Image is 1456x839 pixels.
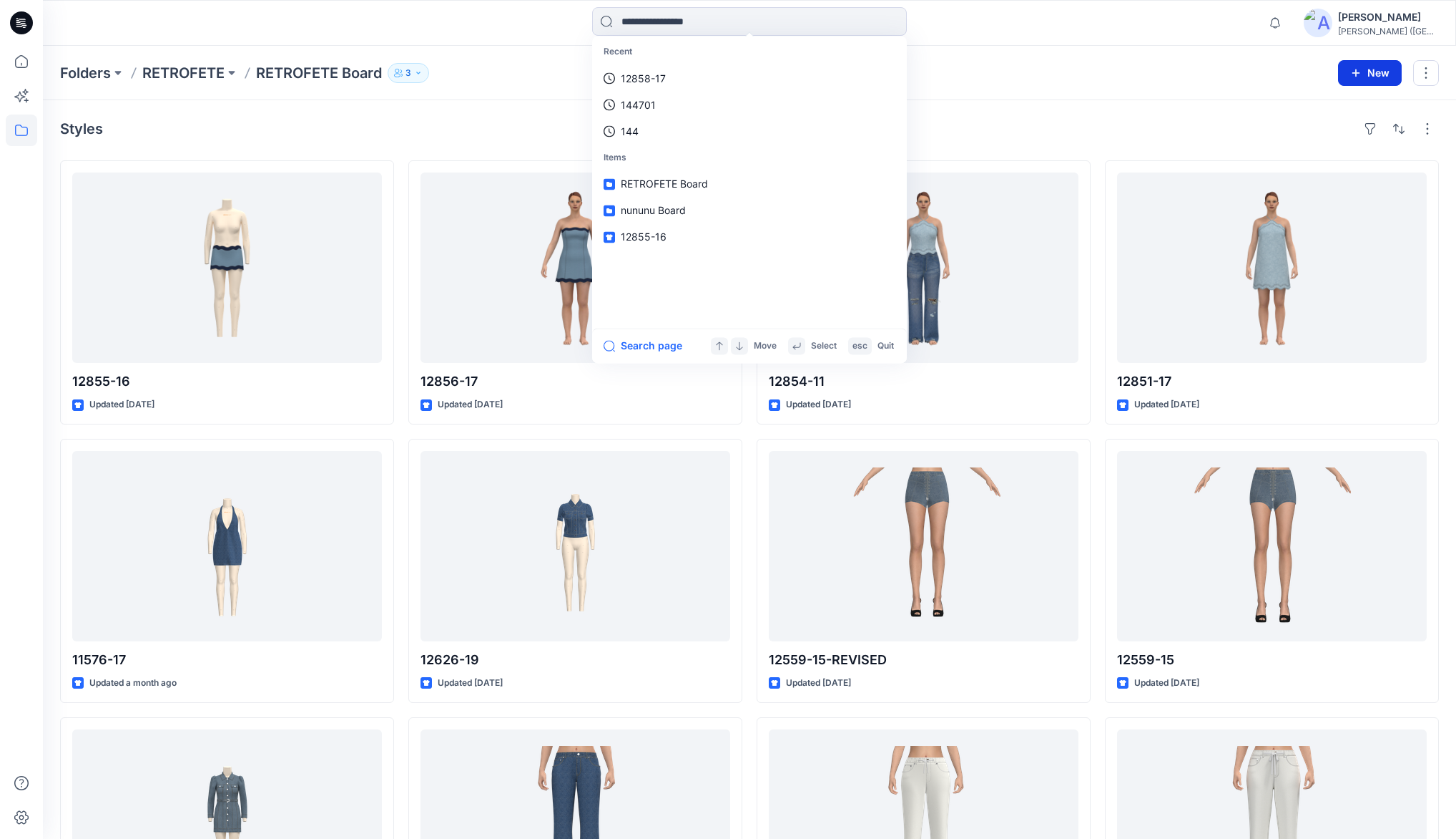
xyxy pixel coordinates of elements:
a: 144 [595,118,904,145]
p: Updated [DATE] [786,676,851,691]
a: 12858-17 [595,65,904,92]
a: 12856-17 [420,173,730,363]
span: nununu Board [621,205,686,217]
a: nununu Board [595,198,904,224]
p: Quit [877,339,894,354]
button: New [1338,60,1402,86]
h4: Styles [60,120,103,137]
p: Updated [DATE] [786,397,851,412]
p: Updated [DATE] [438,397,503,412]
a: 12855-16 [72,173,382,363]
a: 12559-15-REVISED [769,451,1078,641]
p: Updated [DATE] [1134,676,1199,691]
p: Move [754,339,777,354]
p: Updated [DATE] [438,676,503,691]
p: 12559-15-REVISED [769,650,1078,670]
a: 12851-17 [1117,173,1427,363]
a: 11576-17 [72,451,382,641]
p: 12851-17 [1117,372,1427,392]
p: Updated [DATE] [89,397,154,412]
p: Updated a month ago [89,676,177,691]
button: 3 [388,63,429,83]
div: [PERSON_NAME] ([GEOGRAPHIC_DATA]) Exp... [1338,26,1438,37]
p: Select [811,339,837,354]
p: esc [852,339,867,354]
p: Updated [DATE] [1134,397,1199,412]
p: 12854-11 [769,372,1078,392]
a: RETROFETE Board [595,171,904,198]
p: 12559-15 [1117,650,1427,670]
span: 12855-16 [621,231,666,243]
img: avatar [1304,9,1332,37]
p: Items [595,145,904,171]
span: RETROFETE Board [621,178,708,190]
p: 12855-16 [72,372,382,392]
a: Folders [60,63,111,83]
div: [PERSON_NAME] [1338,9,1438,26]
p: Recent [595,39,904,65]
p: RETROFETE Board [256,63,382,83]
p: 12626-19 [420,650,730,670]
p: 11576-17 [72,650,382,670]
p: 144 [621,124,639,139]
p: 12858-17 [621,71,666,86]
a: 12559-15 [1117,451,1427,641]
p: 3 [405,65,411,81]
a: 144701 [595,92,904,118]
a: 12855-16 [595,224,904,251]
button: Search page [604,337,682,354]
p: 12856-17 [420,372,730,392]
a: 12854-11 [769,173,1078,363]
a: RETROFETE [142,63,225,83]
a: 12626-19 [420,451,730,641]
p: 144701 [621,97,656,112]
